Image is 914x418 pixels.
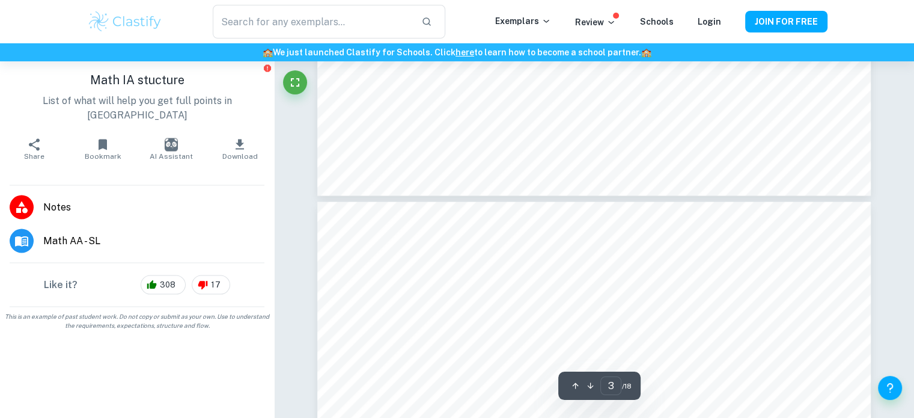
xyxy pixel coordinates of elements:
span: 🏫 [263,48,273,57]
button: Bookmark [69,132,137,166]
p: Review [575,16,616,29]
button: Report issue [263,64,272,73]
img: AI Assistant [165,138,178,152]
p: Exemplars [495,14,551,28]
span: Bookmark [85,152,121,161]
p: List of what will help you get full points in [GEOGRAPHIC_DATA] [10,94,264,123]
button: JOIN FOR FREE [745,11,827,32]
span: Share [24,152,44,161]
span: 17 [204,279,227,291]
span: AI Assistant [150,152,193,161]
span: / 18 [621,381,631,392]
a: Login [698,17,721,26]
a: here [455,48,474,57]
h6: Like it? [44,278,78,292]
input: Search for any exemplars... [213,5,411,38]
span: 308 [153,279,182,291]
span: Download [222,152,258,161]
div: 308 [141,275,186,295]
button: Help and Feedback [878,376,902,400]
span: Math AA - SL [43,234,264,248]
img: Clastify logo [87,10,163,34]
h6: We just launched Clastify for Schools. Click to learn how to become a school partner. [2,46,912,59]
a: Schools [640,17,674,26]
span: Notes [43,200,264,215]
button: AI Assistant [137,132,206,166]
button: Fullscreen [283,70,307,94]
div: 17 [192,275,230,295]
span: 🏫 [641,48,651,57]
h1: Math IA stucture [10,71,264,89]
span: This is an example of past student work. Do not copy or submit as your own. Use to understand the... [5,312,269,330]
button: Download [206,132,274,166]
